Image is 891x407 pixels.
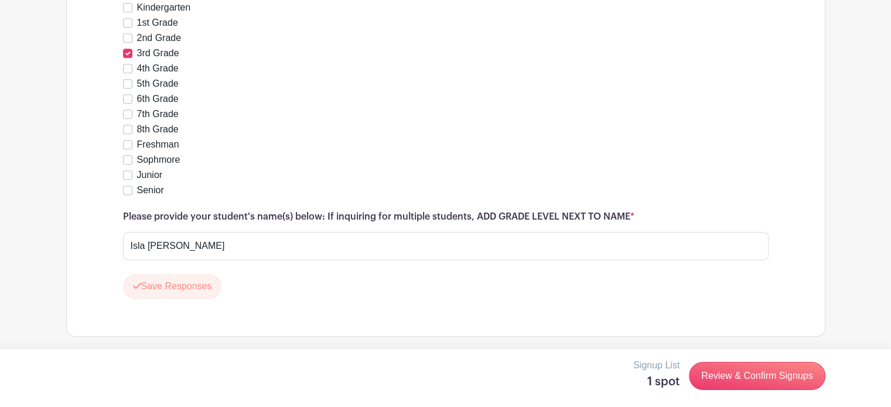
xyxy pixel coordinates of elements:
[137,61,179,76] label: 4th Grade
[123,211,769,223] h6: Please provide your student's name(s) below: If inquiring for multiple students, ADD GRADE LEVEL ...
[137,1,191,15] label: Kindergarten
[137,92,179,106] label: 6th Grade
[137,122,179,136] label: 8th Grade
[137,77,179,91] label: 5th Grade
[123,232,769,260] input: Type your answer
[137,153,180,167] label: Sophmore
[137,31,182,45] label: 2nd Grade
[137,183,164,197] label: Senior
[633,358,680,372] p: Signup List
[689,362,825,390] a: Review & Confirm Signups
[137,46,179,60] label: 3rd Grade
[137,107,179,121] label: 7th Grade
[633,375,680,389] h5: 1 spot
[137,138,179,152] label: Freshman
[137,168,163,182] label: Junior
[137,16,178,30] label: 1st Grade
[123,274,222,299] button: Save Responses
